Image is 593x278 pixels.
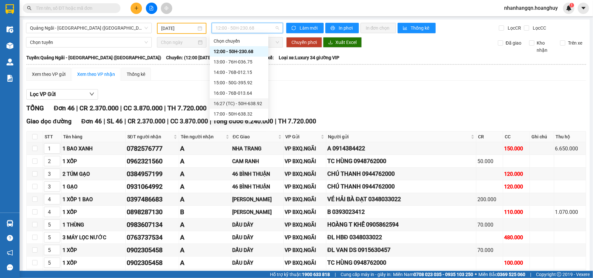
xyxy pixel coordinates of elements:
div: 1 XỐP [63,259,124,267]
div: 0962321560 [127,156,178,166]
span: | [164,104,166,112]
div: 1 XỐP 1 BAO [63,195,124,203]
div: 0931064992 [127,182,178,192]
span: VP Gửi [285,133,319,140]
button: downloadXuất Excel [323,37,362,48]
div: 16:27 (TC) - 50H-638.92 [214,100,264,107]
button: Chuyển phơi [286,37,322,48]
span: nhanhangqn.hoanghuy [499,4,563,12]
div: Chọn chuyến [210,36,268,46]
div: DẦU DÂY [232,221,282,229]
div: A [180,245,230,255]
span: Cung cấp máy in - giấy in: [341,271,391,278]
span: | [76,104,78,112]
span: message [7,264,13,271]
strong: 0708 023 035 - 0935 103 250 [414,272,473,277]
div: A [180,232,230,243]
span: Đã giao [503,39,524,47]
div: A [180,220,230,230]
span: CR 2.370.000 [79,104,119,112]
span: Chọn tuyến [30,37,148,47]
div: Chọn chuyến [214,37,264,45]
th: STT [43,132,62,142]
div: 1 THÙNG [63,221,124,229]
div: Xem theo VP gửi [32,71,65,78]
div: [PERSON_NAME] [232,208,282,216]
b: Tuyến: Quảng Ngãi - [GEOGRAPHIC_DATA] ([GEOGRAPHIC_DATA]) [26,55,161,60]
span: In phơi [339,24,354,32]
span: Hỗ trợ kỹ thuật: [270,271,330,278]
td: A [179,231,231,244]
div: A [180,182,230,192]
div: 0782576777 [127,144,178,154]
button: bar-chartThống kê [398,23,436,33]
div: 1 XỐP [63,246,124,254]
td: VP BXQ.NGÃI [284,155,326,168]
span: CR 2.370.000 [128,118,165,125]
button: syncLàm mới [286,23,324,33]
span: Xuất Excel [335,39,357,46]
span: | [530,271,531,278]
th: Tên hàng [62,132,126,142]
button: Lọc VP Gửi [26,89,98,100]
strong: 1900 633 818 [302,272,330,277]
div: VÉ HẢI BÀ ĐẠT 0348033022 [327,195,475,204]
div: 1 GẠO [63,183,124,191]
td: VP BXQ.NGÃI [284,180,326,193]
div: NHA TRANG [232,145,282,153]
span: question-circle [7,235,13,241]
div: VP BXQ.NGÃI [285,233,325,242]
button: plus [131,3,142,14]
div: CAM RANH [232,157,282,165]
div: 70.000 [477,246,502,254]
div: Thống kê [127,71,145,78]
div: 480.000 [504,233,529,242]
td: 0983607134 [126,218,179,231]
div: A 0914384422 [327,144,475,153]
td: VP BXQ.NGÃI [284,218,326,231]
div: 1 XỐP [63,157,124,165]
div: 50.000 [477,157,502,165]
input: 11/10/2025 [161,25,196,32]
span: 1 [571,3,573,7]
div: VP BXQ.NGÃI [285,208,325,216]
th: Thu hộ [554,132,586,142]
div: 100.000 [504,259,529,267]
span: Thống kê [411,24,431,32]
td: VP BXQ.NGÃI [284,206,326,218]
img: solution-icon [7,75,13,82]
span: Trên xe [565,39,585,47]
td: 0397486683 [126,193,179,206]
td: 0902305458 [126,257,179,269]
div: 150.000 [504,145,529,153]
div: A [180,194,230,204]
td: 0782576777 [126,142,179,155]
span: TH 7.720.000 [278,118,316,125]
span: | [104,118,105,125]
span: search [27,6,32,10]
div: 15:00 - 50G-395.92 [214,79,264,86]
button: caret-down [578,3,589,14]
div: CHÚ THANH 0944762000 [327,169,475,178]
td: A [179,218,231,231]
td: 0902305458 [126,244,179,257]
div: 16:00 - 76B-013.64 [214,90,264,97]
td: A [179,193,231,206]
strong: 0369 525 060 [497,272,525,277]
img: warehouse-icon [7,26,13,33]
td: 0898287130 [126,206,179,218]
td: A [179,155,231,168]
div: TC HÙNG 0948762000 [327,258,475,267]
span: plus [134,6,139,10]
div: 14:00 - 76B-012.15 [214,69,264,76]
span: SĐT người nhận [127,133,172,140]
img: icon-new-feature [566,5,572,11]
div: 200.000 [477,195,502,203]
td: A [179,257,231,269]
input: Tìm tên, số ĐT hoặc mã đơn [36,5,113,12]
div: 0763737534 [127,232,178,243]
div: 1 BAO XANH [63,145,124,153]
td: VP BXQ.NGÃI [284,193,326,206]
th: CR [476,132,503,142]
div: A [180,258,230,268]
